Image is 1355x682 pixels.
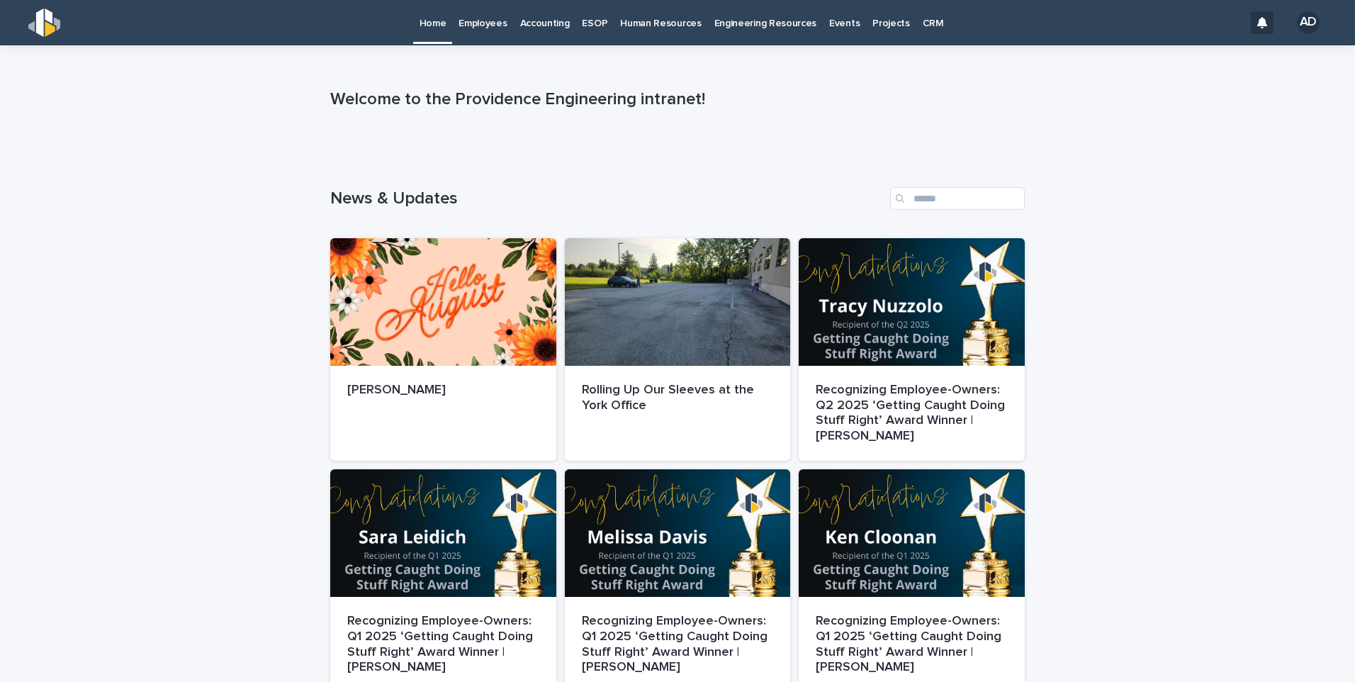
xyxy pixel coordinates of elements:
[347,614,539,675] p: Recognizing Employee-Owners: Q1 2025 ‘Getting Caught Doing Stuff Right’ Award Winner | [PERSON_NAME]
[816,614,1008,675] p: Recognizing Employee-Owners: Q1 2025 ‘Getting Caught Doing Stuff Right’ Award Winner | [PERSON_NAME]
[1297,11,1320,34] div: AD
[330,89,1019,110] p: Welcome to the Providence Engineering intranet!
[816,383,1008,444] p: Recognizing Employee-Owners: Q2 2025 ‘Getting Caught Doing Stuff Right’ Award Winner | [PERSON_NAME]
[330,238,556,461] a: [PERSON_NAME]
[347,383,539,398] p: [PERSON_NAME]
[582,614,774,675] p: Recognizing Employee-Owners: Q1 2025 ‘Getting Caught Doing Stuff Right’ Award Winner | [PERSON_NAME]
[582,383,774,413] p: Rolling Up Our Sleeves at the York Office
[799,238,1025,461] a: Recognizing Employee-Owners: Q2 2025 ‘Getting Caught Doing Stuff Right’ Award Winner | [PERSON_NAME]
[330,189,884,209] h1: News & Updates
[565,238,791,461] a: Rolling Up Our Sleeves at the York Office
[28,9,60,37] img: s5b5MGTdWwFoU4EDV7nw
[890,187,1025,210] input: Search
